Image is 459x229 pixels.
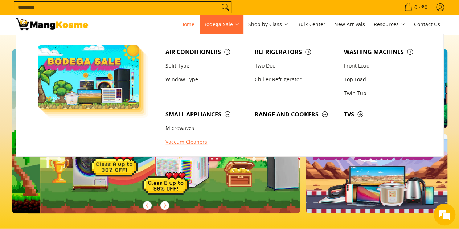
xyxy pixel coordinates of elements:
a: Chiller Refrigerator [251,73,340,86]
a: Refrigerators [251,45,340,59]
a: Home [177,15,198,34]
span: Bodega Sale [203,20,239,29]
nav: Main Menu [95,15,444,34]
a: TVs [340,107,430,121]
a: Twin Tub [340,86,430,100]
a: Shop by Class [245,15,292,34]
img: Bodega Sale [38,45,139,109]
a: Front Load [340,59,430,73]
a: Window Type [162,73,251,86]
button: Previous [139,197,155,213]
a: Top Load [340,73,430,86]
a: Resources [370,15,409,34]
a: Two Door [251,59,340,73]
span: Bulk Center [297,21,325,28]
span: TVs [344,110,426,119]
a: Bodega Sale [200,15,243,34]
a: New Arrivals [331,15,369,34]
button: Next [157,197,173,213]
span: 0 [413,5,418,10]
a: Range and Cookers [251,107,340,121]
img: NEW_ARRIVAL.webp [306,134,447,213]
span: Range and Cookers [255,110,337,119]
span: Resources [374,20,405,29]
span: Air Conditioners [165,48,247,57]
a: Bulk Center [294,15,329,34]
span: Small Appliances [165,110,247,119]
a: Contact Us [410,15,444,34]
span: Refrigerators [255,48,337,57]
span: New Arrivals [334,21,365,28]
span: Contact Us [414,21,440,28]
a: Split Type [162,59,251,73]
span: Home [180,21,194,28]
img: Mang Kosme: Your Home Appliances Warehouse Sale Partner! [16,18,88,30]
span: Washing Machines [344,48,426,57]
button: Search [220,2,231,13]
a: Vaccum Cleaners [162,135,251,149]
span: ₱0 [420,5,429,10]
span: • [402,3,430,11]
a: Microwaves [162,122,251,135]
a: Small Appliances [162,107,251,121]
a: Washing Machines [340,45,430,59]
a: Air Conditioners [162,45,251,59]
span: Shop by Class [248,20,288,29]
